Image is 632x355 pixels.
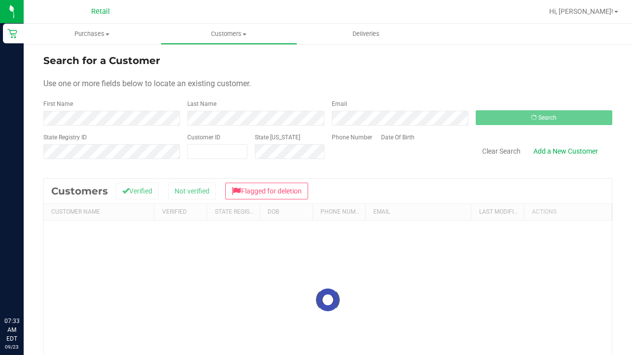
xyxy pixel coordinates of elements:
span: Deliveries [339,30,393,38]
span: Purchases [24,30,161,38]
button: Clear Search [476,143,527,160]
a: Purchases [24,24,161,44]
span: Retail [91,7,110,16]
label: Phone Number [332,133,372,142]
p: 07:33 AM EDT [4,317,19,343]
label: State Registry ID [43,133,87,142]
span: Search for a Customer [43,55,160,66]
label: Date Of Birth [381,133,415,142]
p: 09/23 [4,343,19,351]
button: Search [476,110,612,125]
span: Use one or more fields below to locate an existing customer. [43,79,251,88]
span: Hi, [PERSON_NAME]! [549,7,613,15]
span: Search [538,114,557,121]
label: Email [332,99,347,108]
label: State [US_STATE] [255,133,300,142]
label: Last Name [187,99,216,108]
a: Deliveries [297,24,434,44]
a: Add a New Customer [527,143,604,160]
a: Customers [161,24,298,44]
span: Customers [161,30,297,38]
inline-svg: Retail [7,29,17,38]
label: First Name [43,99,73,108]
label: Customer ID [187,133,220,142]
